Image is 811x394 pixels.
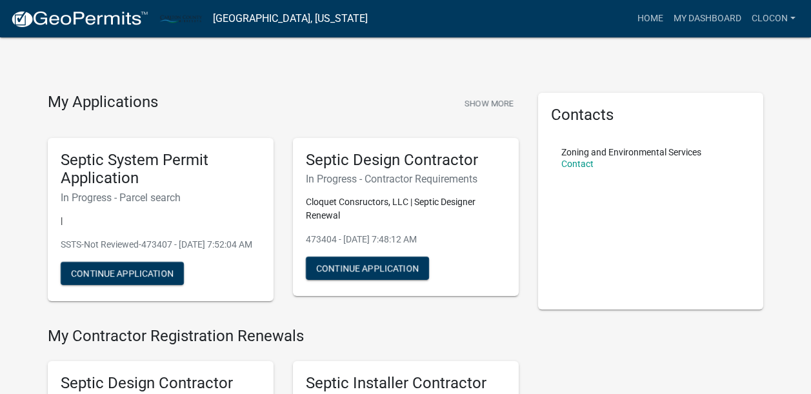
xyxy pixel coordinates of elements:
[459,93,519,114] button: Show More
[668,6,746,31] a: My Dashboard
[306,233,506,246] p: 473404 - [DATE] 7:48:12 AM
[159,10,203,27] img: Carlton County, Minnesota
[746,6,801,31] a: CloCon
[306,257,429,280] button: Continue Application
[306,374,506,393] h5: Septic Installer Contractor
[61,192,261,204] h6: In Progress - Parcel search
[61,238,261,251] p: SSTS-Not Reviewed-473407 - [DATE] 7:52:04 AM
[61,374,261,393] h5: Septic Design Contractor
[61,262,184,285] button: Continue Application
[61,151,261,188] h5: Septic System Permit Application
[306,173,506,185] h6: In Progress - Contractor Requirements
[561,148,701,157] p: Zoning and Environmental Services
[48,327,519,346] h4: My Contractor Registration Renewals
[61,214,261,228] p: |
[306,195,506,222] p: Cloquet Consructors, LLC | Septic Designer Renewal
[551,106,751,124] h5: Contacts
[48,93,158,112] h4: My Applications
[213,8,368,30] a: [GEOGRAPHIC_DATA], [US_STATE]
[306,151,506,170] h5: Septic Design Contractor
[632,6,668,31] a: Home
[561,159,594,169] a: Contact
